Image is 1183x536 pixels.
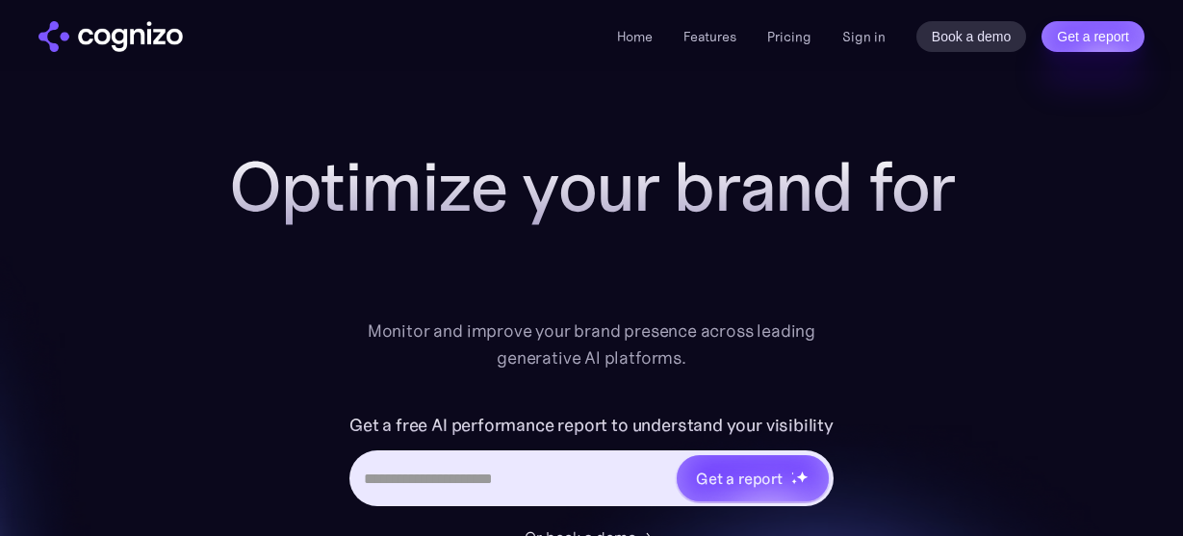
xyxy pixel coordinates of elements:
div: Get a report [696,467,783,490]
img: star [791,472,794,474]
img: star [796,471,809,483]
a: Home [617,28,653,45]
div: Monitor and improve your brand presence across leading generative AI platforms. [355,318,829,371]
img: star [791,478,798,485]
a: Get a report [1042,21,1144,52]
a: Book a demo [916,21,1027,52]
a: Get a reportstarstarstar [675,453,831,503]
a: home [39,21,183,52]
img: cognizo logo [39,21,183,52]
form: Hero URL Input Form [349,410,834,516]
a: Features [683,28,736,45]
label: Get a free AI performance report to understand your visibility [349,410,834,441]
a: Sign in [842,25,886,48]
a: Pricing [767,28,811,45]
h1: Optimize your brand for [207,148,977,225]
